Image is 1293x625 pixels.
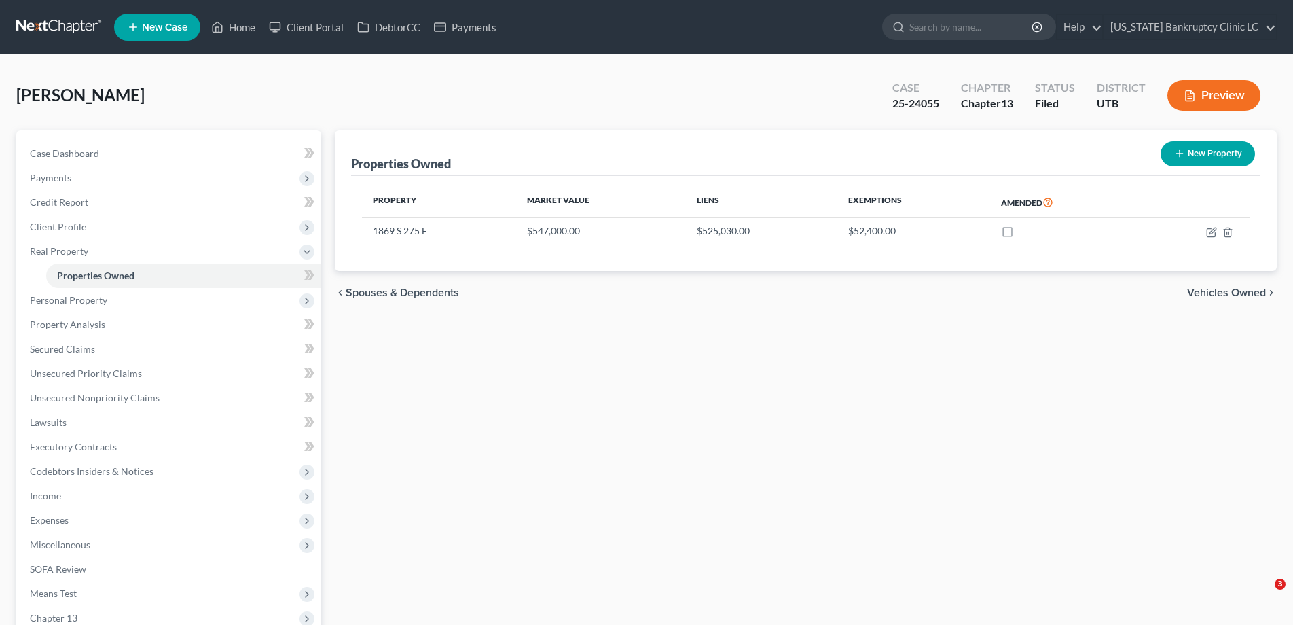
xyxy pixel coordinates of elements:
a: SOFA Review [19,557,321,582]
div: Case [892,80,939,96]
span: Vehicles Owned [1187,287,1266,298]
span: SOFA Review [30,563,86,575]
span: Chapter 13 [30,612,77,624]
a: Case Dashboard [19,141,321,166]
a: Help [1057,15,1102,39]
td: 1869 S 275 E [362,218,516,244]
td: $52,400.00 [837,218,990,244]
span: Unsecured Priority Claims [30,368,142,379]
span: Expenses [30,514,69,526]
iframe: Intercom live chat [1247,579,1279,611]
i: chevron_left [335,287,346,298]
span: Lawsuits [30,416,67,428]
span: 13 [1001,96,1013,109]
input: Search by name... [909,14,1034,39]
span: Unsecured Nonpriority Claims [30,392,160,404]
span: Means Test [30,588,77,599]
a: [US_STATE] Bankruptcy Clinic LC [1104,15,1276,39]
span: Real Property [30,245,88,257]
a: Properties Owned [46,264,321,288]
th: Exemptions [837,187,990,218]
td: $525,030.00 [686,218,837,244]
a: Unsecured Priority Claims [19,361,321,386]
div: UTB [1097,96,1146,111]
span: [PERSON_NAME] [16,85,145,105]
span: Property Analysis [30,319,105,330]
button: Preview [1167,80,1260,111]
a: Executory Contracts [19,435,321,459]
th: Market Value [516,187,687,218]
div: Properties Owned [351,156,451,172]
div: District [1097,80,1146,96]
a: DebtorCC [350,15,427,39]
a: Home [204,15,262,39]
a: Payments [427,15,503,39]
span: 3 [1275,579,1286,590]
a: Credit Report [19,190,321,215]
i: chevron_right [1266,287,1277,298]
a: Client Portal [262,15,350,39]
span: Properties Owned [57,270,134,281]
span: Spouses & Dependents [346,287,459,298]
span: New Case [142,22,187,33]
th: Property [362,187,516,218]
th: Amended [990,187,1140,218]
th: Liens [686,187,837,218]
span: Executory Contracts [30,441,117,452]
span: Personal Property [30,294,107,306]
div: Chapter [961,96,1013,111]
button: New Property [1161,141,1255,166]
a: Lawsuits [19,410,321,435]
button: chevron_left Spouses & Dependents [335,287,459,298]
div: Filed [1035,96,1075,111]
div: Chapter [961,80,1013,96]
a: Property Analysis [19,312,321,337]
div: 25-24055 [892,96,939,111]
a: Secured Claims [19,337,321,361]
span: Payments [30,172,71,183]
span: Credit Report [30,196,88,208]
span: Secured Claims [30,343,95,355]
span: Income [30,490,61,501]
button: Vehicles Owned chevron_right [1187,287,1277,298]
div: Status [1035,80,1075,96]
a: Unsecured Nonpriority Claims [19,386,321,410]
td: $547,000.00 [516,218,687,244]
span: Case Dashboard [30,147,99,159]
span: Client Profile [30,221,86,232]
span: Miscellaneous [30,539,90,550]
span: Codebtors Insiders & Notices [30,465,153,477]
